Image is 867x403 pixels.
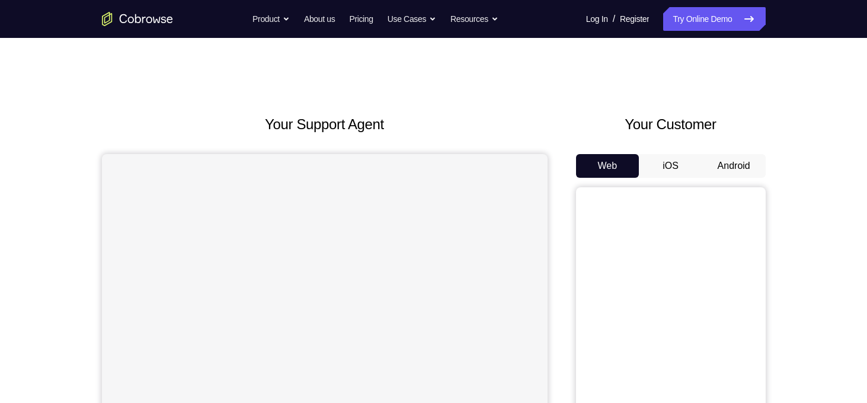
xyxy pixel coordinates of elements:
[388,7,436,31] button: Use Cases
[639,154,702,178] button: iOS
[620,7,649,31] a: Register
[576,154,639,178] button: Web
[576,114,766,135] h2: Your Customer
[613,12,615,26] span: /
[702,154,766,178] button: Android
[663,7,765,31] a: Try Online Demo
[304,7,335,31] a: About us
[102,114,548,135] h2: Your Support Agent
[586,7,608,31] a: Log In
[450,7,498,31] button: Resources
[349,7,373,31] a: Pricing
[102,12,173,26] a: Go to the home page
[252,7,290,31] button: Product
